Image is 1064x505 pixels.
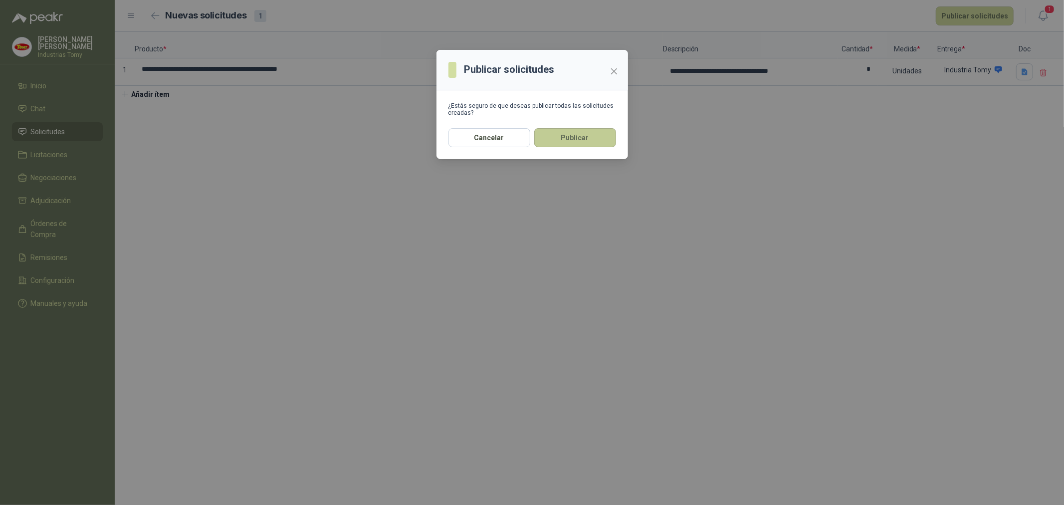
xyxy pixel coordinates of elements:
[448,102,616,116] div: ¿Estás seguro de que deseas publicar todas las solicitudes creadas?
[610,67,618,75] span: close
[534,128,616,147] button: Publicar
[464,62,555,77] h3: Publicar solicitudes
[606,63,622,79] button: Close
[448,128,530,147] button: Cancelar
